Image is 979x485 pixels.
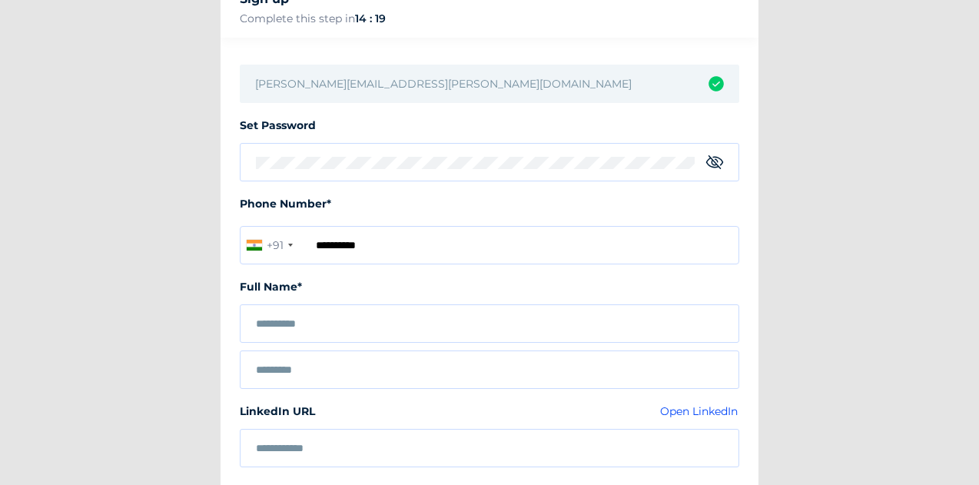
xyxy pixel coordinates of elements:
[660,404,739,418] a: Open LinkedIn
[240,197,331,211] span: Phone Number*
[240,280,302,294] mat-label: Full Name*
[255,77,632,91] span: [PERSON_NAME][EMAIL_ADDRESS][PERSON_NAME][DOMAIN_NAME]
[240,12,386,25] div: Complete this step in
[709,76,724,91] img: success-icon.png
[240,118,316,132] span: Set Password
[267,238,284,252] div: +91
[240,404,315,418] span: LinkedIn URL
[355,12,386,25] span: 14 : 19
